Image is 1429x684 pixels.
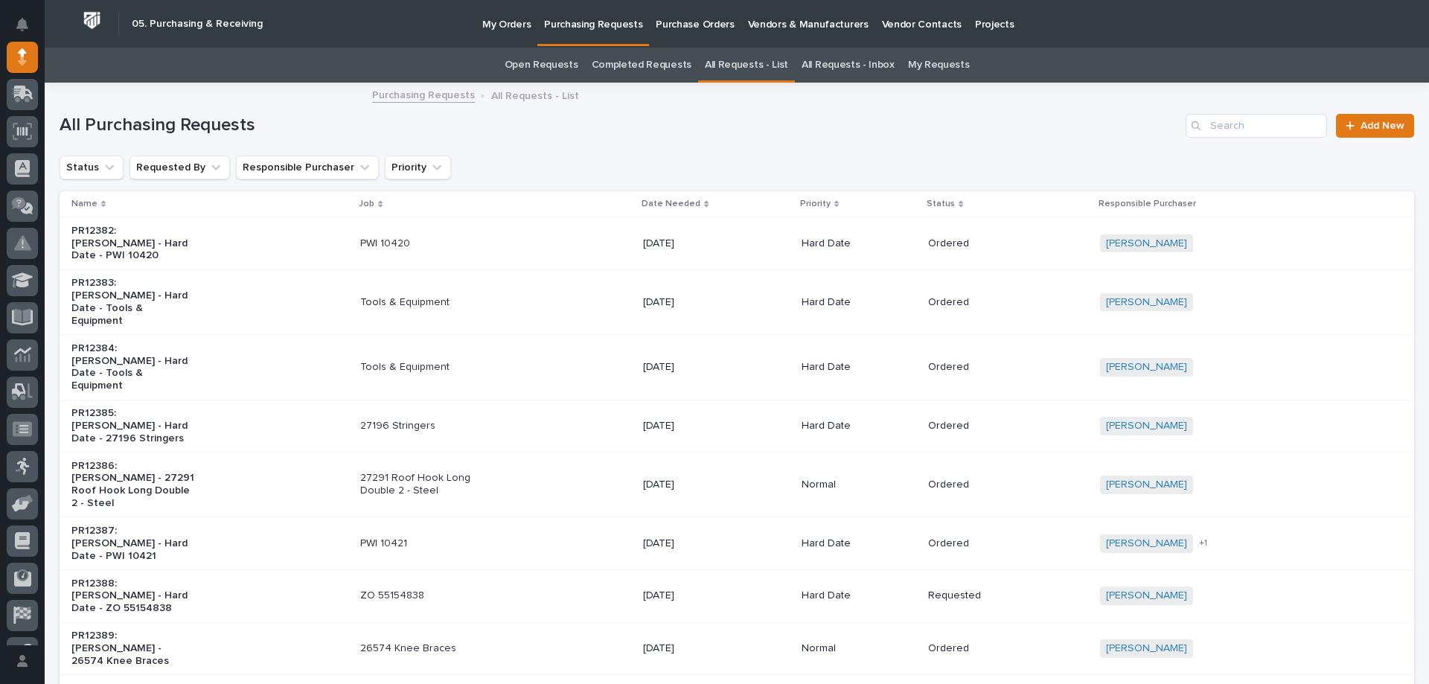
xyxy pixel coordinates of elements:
p: Status [927,196,955,212]
a: Open Requests [505,48,578,83]
p: Normal [802,642,917,655]
div: Notifications [19,18,38,42]
p: PR12389: [PERSON_NAME] - 26574 Knee Braces [71,630,196,667]
p: ZO 55154838 [360,589,485,602]
p: Ordered [928,479,1052,491]
p: Name [71,196,97,212]
p: PR12387: [PERSON_NAME] - Hard Date - PWI 10421 [71,525,196,562]
a: [PERSON_NAME] [1106,296,1187,309]
p: [DATE] [643,642,767,655]
tr: PR12384: [PERSON_NAME] - Hard Date - Tools & EquipmentTools & Equipment[DATE]Hard DateOrdered[PER... [60,335,1414,400]
a: Completed Requests [592,48,691,83]
p: PR12385: [PERSON_NAME] - Hard Date - 27196 Stringers [71,407,196,444]
p: PR12382: [PERSON_NAME] - Hard Date - PWI 10420 [71,225,196,262]
img: Workspace Logo [78,7,106,34]
a: Purchasing Requests [372,86,475,103]
button: Requested By [130,156,230,179]
p: Ordered [928,296,1052,309]
span: Add New [1361,121,1404,131]
p: Normal [802,479,917,491]
p: Date Needed [642,196,700,212]
a: All Requests - Inbox [802,48,895,83]
p: Ordered [928,420,1052,432]
p: [DATE] [643,537,767,550]
p: PWI 10421 [360,537,485,550]
h2: 05. Purchasing & Receiving [132,18,263,31]
p: [DATE] [643,589,767,602]
p: Hard Date [802,296,917,309]
button: Status [60,156,124,179]
p: [DATE] [643,479,767,491]
p: Hard Date [802,361,917,374]
a: [PERSON_NAME] [1106,537,1187,550]
p: PR12383: [PERSON_NAME] - Hard Date - Tools & Equipment [71,277,196,327]
a: [PERSON_NAME] [1106,589,1187,602]
p: [DATE] [643,420,767,432]
p: All Requests - List [491,86,579,103]
button: Priority [385,156,451,179]
a: [PERSON_NAME] [1106,479,1187,491]
p: 27291 Roof Hook Long Double 2 - Steel [360,472,485,497]
p: PR12388: [PERSON_NAME] - Hard Date - ZO 55154838 [71,578,196,615]
p: 27196 Stringers [360,420,485,432]
a: Add New [1336,114,1414,138]
p: Hard Date [802,420,917,432]
a: [PERSON_NAME] [1106,237,1187,250]
a: [PERSON_NAME] [1106,361,1187,374]
a: [PERSON_NAME] [1106,642,1187,655]
h1: All Purchasing Requests [60,115,1180,136]
tr: PR12387: [PERSON_NAME] - Hard Date - PWI 10421PWI 10421[DATE]Hard DateOrdered[PERSON_NAME] +1 [60,517,1414,570]
a: My Requests [908,48,970,83]
tr: PR12383: [PERSON_NAME] - Hard Date - Tools & EquipmentTools & Equipment[DATE]Hard DateOrdered[PER... [60,269,1414,334]
tr: PR12386: [PERSON_NAME] - 27291 Roof Hook Long Double 2 - Steel27291 Roof Hook Long Double 2 - Ste... [60,453,1414,517]
tr: PR12385: [PERSON_NAME] - Hard Date - 27196 Stringers27196 Stringers[DATE]Hard DateOrdered[PERSON_... [60,400,1414,453]
button: Responsible Purchaser [236,156,379,179]
p: [DATE] [643,361,767,374]
p: Hard Date [802,589,917,602]
a: [PERSON_NAME] [1106,420,1187,432]
p: Hard Date [802,237,917,250]
p: Priority [800,196,831,212]
p: Ordered [928,642,1052,655]
tr: PR12382: [PERSON_NAME] - Hard Date - PWI 10420PWI 10420[DATE]Hard DateOrdered[PERSON_NAME] [60,217,1414,270]
p: Tools & Equipment [360,296,485,309]
p: PR12384: [PERSON_NAME] - Hard Date - Tools & Equipment [71,342,196,392]
p: PR12386: [PERSON_NAME] - 27291 Roof Hook Long Double 2 - Steel [71,460,196,510]
p: Responsible Purchaser [1099,196,1196,212]
p: Ordered [928,537,1052,550]
p: Hard Date [802,537,917,550]
input: Search [1186,114,1327,138]
p: Ordered [928,361,1052,374]
p: Requested [928,589,1052,602]
tr: PR12388: [PERSON_NAME] - Hard Date - ZO 55154838ZO 55154838[DATE]Hard DateRequested[PERSON_NAME] [60,570,1414,623]
span: + 1 [1199,539,1207,548]
p: 26574 Knee Braces [360,642,485,655]
p: [DATE] [643,237,767,250]
p: Job [359,196,374,212]
p: PWI 10420 [360,237,485,250]
a: All Requests - List [705,48,788,83]
p: Tools & Equipment [360,361,485,374]
tr: PR12389: [PERSON_NAME] - 26574 Knee Braces26574 Knee Braces[DATE]NormalOrdered[PERSON_NAME] [60,622,1414,675]
button: Notifications [7,9,38,40]
p: Ordered [928,237,1052,250]
p: [DATE] [643,296,767,309]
